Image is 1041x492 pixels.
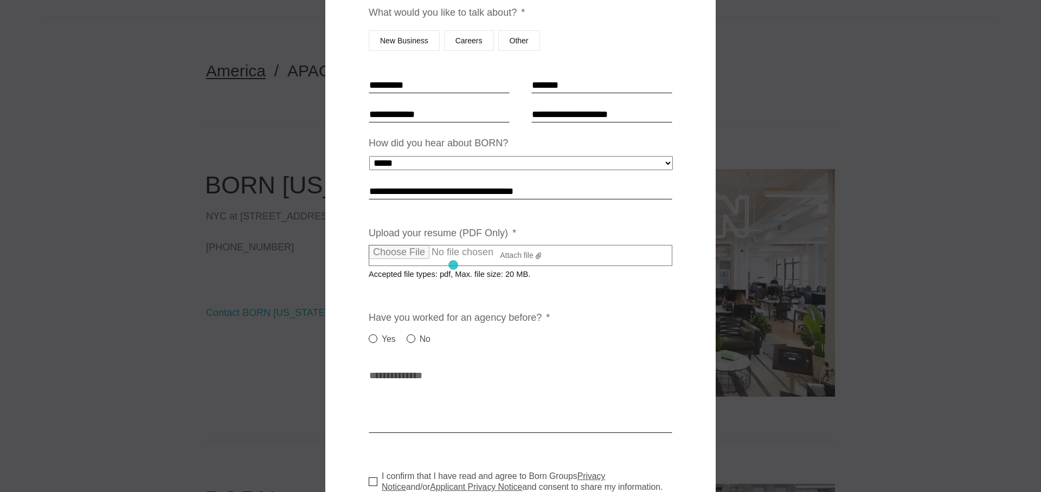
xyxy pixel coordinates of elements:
[369,227,516,239] label: Upload your resume (PDF Only)
[369,7,525,19] label: What would you like to talk about?
[444,30,494,51] label: Careers
[498,30,540,51] label: Other
[369,312,550,324] label: Have you worked for an agency before?
[407,333,430,346] label: No
[369,137,508,150] label: How did you hear about BORN?
[369,333,396,346] label: Yes
[369,30,440,51] label: New Business
[430,482,522,491] a: Applicant Privacy Notice
[369,261,539,279] span: Accepted file types: pdf, Max. file size: 20 MB.
[369,245,672,267] label: Attach file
